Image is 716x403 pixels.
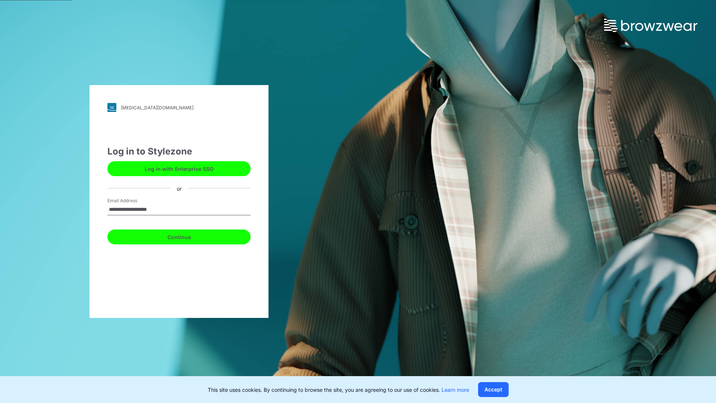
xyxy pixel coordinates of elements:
p: This site uses cookies. By continuing to browse the site, you are agreeing to our use of cookies. [208,386,469,394]
button: Log in with Enterprise SSO [107,161,251,176]
img: browzwear-logo.73288ffb.svg [604,19,697,32]
button: Accept [478,382,509,397]
label: Email Address [107,197,160,204]
img: svg+xml;base64,PHN2ZyB3aWR0aD0iMjgiIGhlaWdodD0iMjgiIHZpZXdCb3g9IjAgMCAyOCAyOCIgZmlsbD0ibm9uZSIgeG... [107,103,116,112]
div: Log in to Stylezone [107,145,251,158]
div: or [171,184,188,192]
a: Learn more [442,387,469,393]
button: Continue [107,229,251,244]
div: [MEDICAL_DATA][DOMAIN_NAME] [121,105,194,110]
a: [MEDICAL_DATA][DOMAIN_NAME] [107,103,251,112]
